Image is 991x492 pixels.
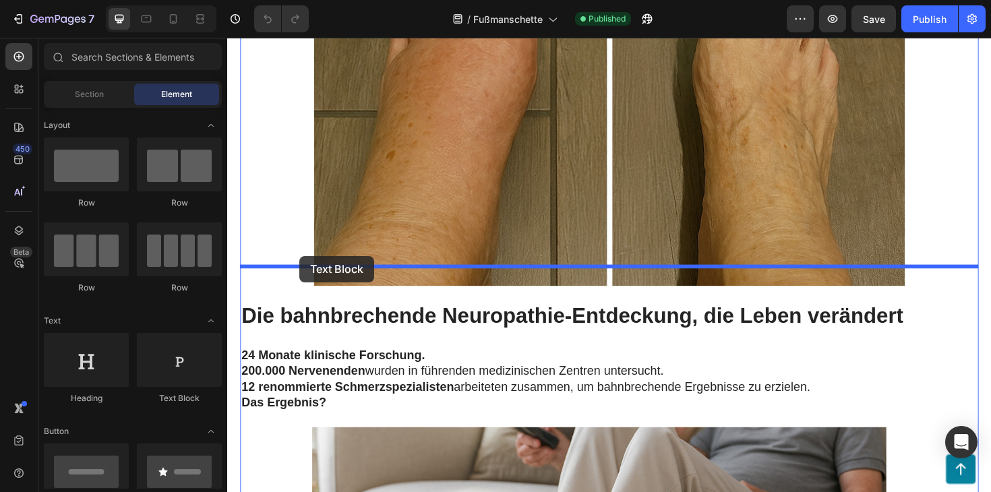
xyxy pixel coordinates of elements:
span: Button [44,425,69,437]
span: Save [863,13,885,25]
span: Toggle open [200,115,222,136]
span: Element [161,88,192,100]
div: Beta [10,247,32,257]
div: Row [44,197,129,209]
span: Text [44,315,61,327]
div: Publish [913,12,947,26]
div: Heading [44,392,129,404]
span: Toggle open [200,310,222,332]
div: Row [137,282,222,294]
span: Toggle open [200,421,222,442]
div: Row [137,197,222,209]
div: Undo/Redo [254,5,309,32]
button: Save [851,5,896,32]
p: 7 [88,11,94,27]
div: 450 [13,144,32,154]
div: Open Intercom Messenger [945,426,978,458]
input: Search Sections & Elements [44,43,222,70]
span: Fußmanschette [473,12,543,26]
span: Section [75,88,104,100]
span: Layout [44,119,70,131]
div: Text Block [137,392,222,404]
div: Row [44,282,129,294]
iframe: Design area [227,38,991,492]
button: Publish [901,5,958,32]
span: Published [589,13,626,25]
span: / [467,12,471,26]
button: 7 [5,5,100,32]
